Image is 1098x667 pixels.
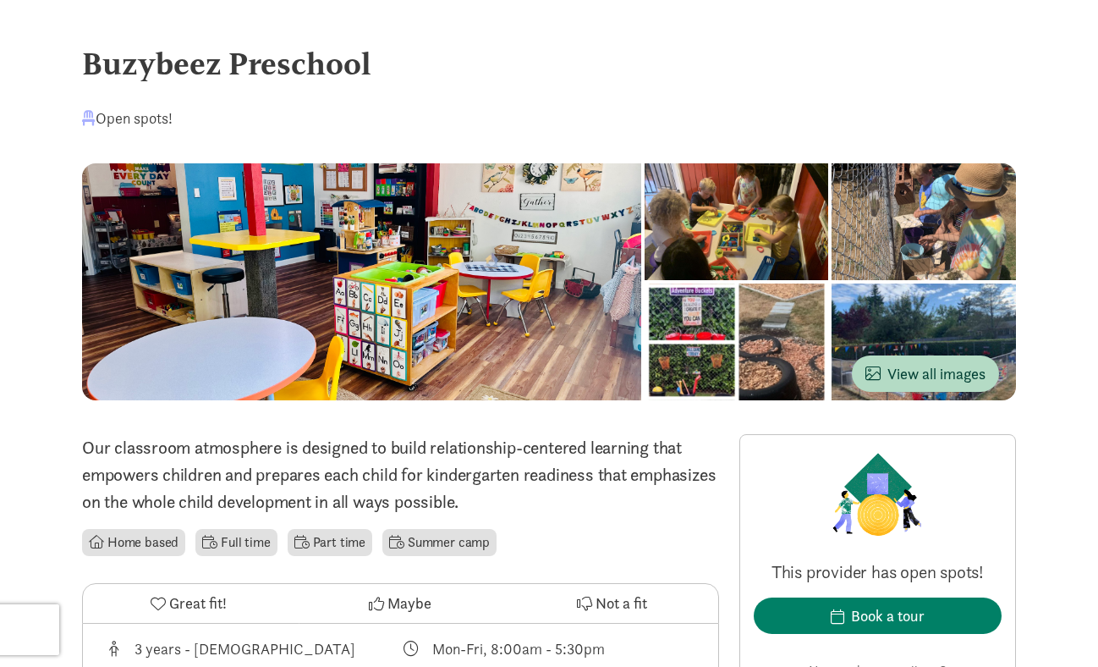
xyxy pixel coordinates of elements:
button: Great fit! [83,584,294,623]
button: Maybe [294,584,506,623]
button: Book a tour [754,598,1002,634]
div: Buzybeez Preschool [82,41,1016,86]
div: Age range for children that this provider cares for [103,637,401,660]
div: Class schedule [401,637,699,660]
p: Our classroom atmosphere is designed to build relationship-centered learning that empowers childr... [82,434,719,515]
li: Full time [195,529,277,556]
div: Mon-Fri, 8:00am - 5:30pm [432,637,605,660]
div: Book a tour [851,604,925,627]
button: View all images [852,356,999,392]
li: Home based [82,529,185,556]
span: Great fit! [169,592,227,615]
li: Summer camp [382,529,497,556]
p: This provider has open spots! [754,560,1002,584]
div: 3 years - [DEMOGRAPHIC_DATA] [135,637,355,660]
img: Provider logo [828,449,926,540]
div: Open spots! [82,107,173,130]
span: Maybe [387,592,431,615]
span: View all images [865,362,985,385]
li: Part time [288,529,372,556]
button: Not a fit [507,584,718,623]
span: Not a fit [596,592,647,615]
